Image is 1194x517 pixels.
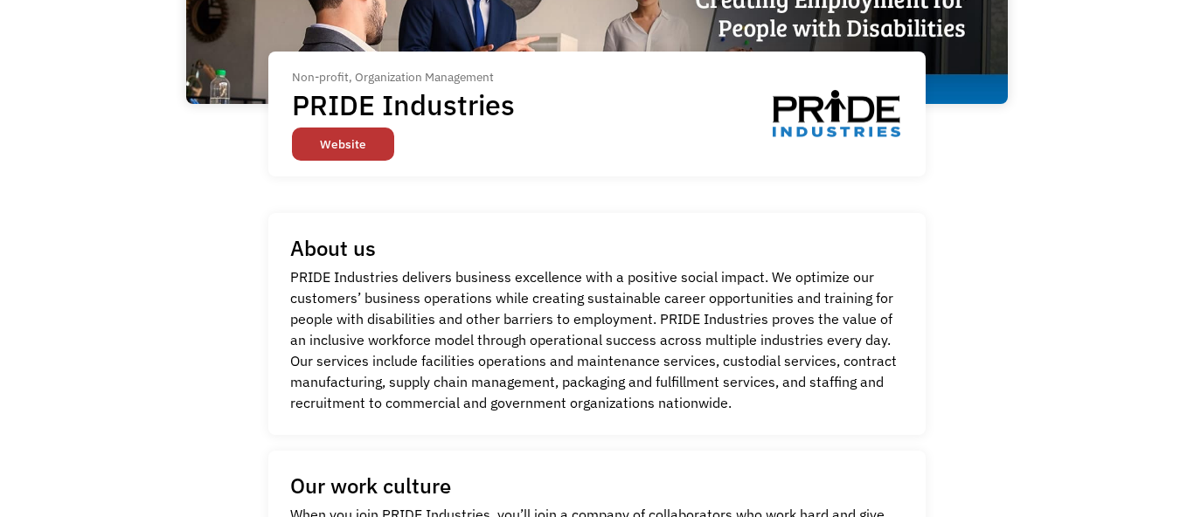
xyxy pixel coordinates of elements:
[292,128,394,161] a: Website
[290,266,904,413] p: PRIDE Industries delivers business excellence with a positive social impact. We optimize our cust...
[290,472,451,499] h1: Our work culture
[290,235,376,261] h1: About us
[292,66,527,87] div: Non-profit, Organization Management
[292,87,515,122] h1: PRIDE Industries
